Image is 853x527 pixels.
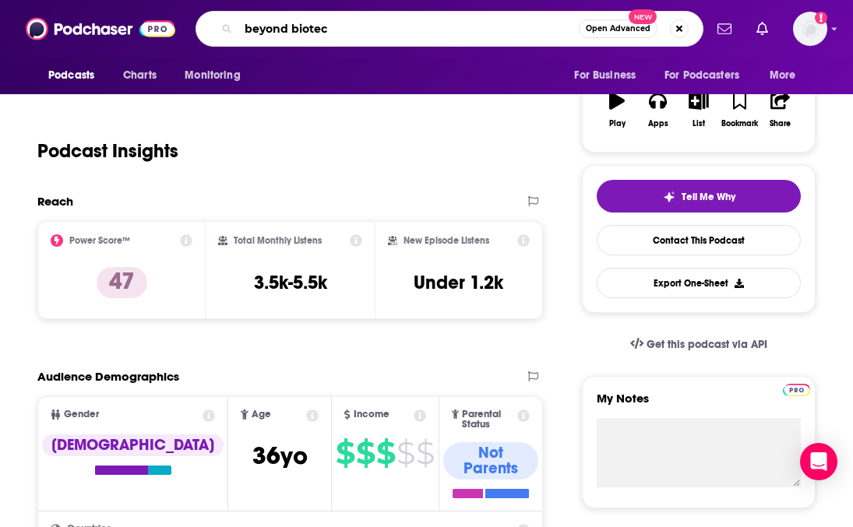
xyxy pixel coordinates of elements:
[597,225,801,255] a: Contact This Podcast
[574,65,636,86] span: For Business
[69,235,130,246] h2: Power Score™
[793,12,827,46] button: Show profile menu
[37,61,115,90] button: open menu
[579,19,657,38] button: Open AdvancedNew
[793,12,827,46] span: Logged in as JDulin
[42,434,224,456] div: [DEMOGRAPHIC_DATA]
[404,235,489,246] h2: New Episode Listens
[597,391,801,418] label: My Notes
[254,271,327,294] h3: 3.5k-5.5k
[760,82,801,138] button: Share
[597,82,637,138] button: Play
[800,443,837,480] div: Open Intercom Messenger
[48,65,94,86] span: Podcasts
[682,191,735,203] span: Tell Me Why
[711,16,738,42] a: Show notifications dropdown
[397,441,414,466] span: $
[37,194,73,209] h2: Reach
[647,338,767,351] span: Get this podcast via API
[759,61,816,90] button: open menu
[679,82,719,138] button: List
[721,119,758,128] div: Bookmark
[64,409,99,420] span: Gender
[416,441,434,466] span: $
[414,271,503,294] h3: Under 1.2k
[376,441,395,466] span: $
[123,65,157,86] span: Charts
[629,9,657,24] span: New
[443,442,538,480] div: Not Parents
[637,82,678,138] button: Apps
[597,268,801,298] button: Export One-Sheet
[663,191,675,203] img: tell me why sparkle
[97,267,147,298] p: 47
[26,14,175,44] img: Podchaser - Follow, Share and Rate Podcasts
[336,441,354,466] span: $
[252,409,271,420] span: Age
[354,409,389,420] span: Income
[770,65,796,86] span: More
[654,61,762,90] button: open menu
[462,409,514,430] span: Parental Status
[664,65,739,86] span: For Podcasters
[648,119,668,128] div: Apps
[586,25,650,33] span: Open Advanced
[185,65,240,86] span: Monitoring
[750,16,774,42] a: Show notifications dropdown
[356,441,375,466] span: $
[770,119,791,128] div: Share
[793,12,827,46] img: User Profile
[196,11,703,47] div: Search podcasts, credits, & more...
[37,369,179,384] h2: Audience Demographics
[609,119,626,128] div: Play
[234,235,322,246] h2: Total Monthly Listens
[252,441,308,471] span: 36 yo
[719,82,760,138] button: Bookmark
[783,381,810,396] a: Pro website
[174,61,260,90] button: open menu
[597,180,801,213] button: tell me why sparkleTell Me Why
[238,16,579,41] input: Search podcasts, credits, & more...
[37,139,178,163] h1: Podcast Insights
[783,384,810,396] img: Podchaser Pro
[815,12,827,24] svg: Add a profile image
[113,61,166,90] a: Charts
[563,61,655,90] button: open menu
[618,325,780,364] a: Get this podcast via API
[693,119,705,128] div: List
